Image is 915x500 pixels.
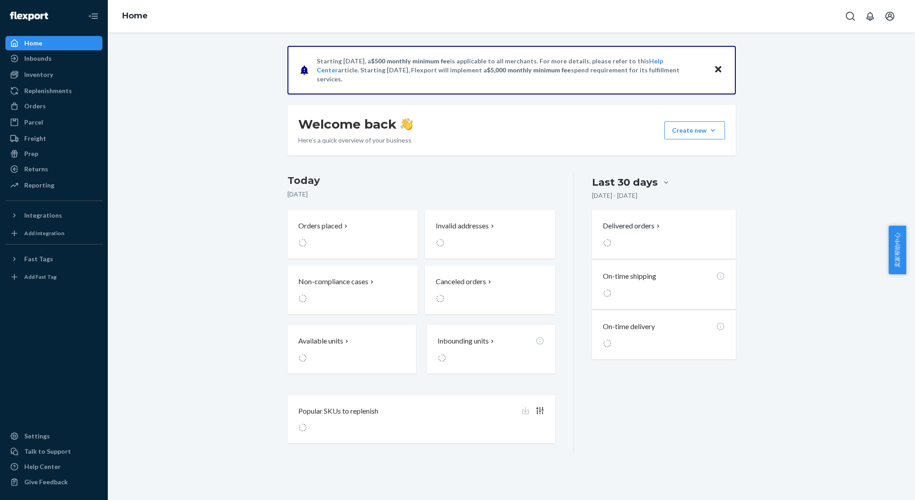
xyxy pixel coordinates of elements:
a: Talk to Support [5,444,102,459]
button: Invalid addresses [425,210,555,259]
a: Inventory [5,67,102,82]
a: Home [5,36,102,50]
a: Settings [5,429,102,443]
p: Here’s a quick overview of your business [298,136,413,145]
button: 卖家帮助中心 [888,226,906,274]
button: Fast Tags [5,252,102,266]
div: Last 30 days [592,175,658,189]
button: Close Navigation [84,7,102,25]
h3: Today [287,174,556,188]
ol: breadcrumbs [115,3,155,29]
button: Close [712,63,724,76]
a: Home [122,11,148,21]
a: Returns [5,162,102,176]
a: Reporting [5,178,102,192]
p: Orders placed [298,221,342,231]
a: Add Fast Tag [5,270,102,284]
button: Non-compliance cases [287,266,418,314]
h1: Welcome back [298,116,413,132]
span: $5,000 monthly minimum fee [487,66,571,74]
button: Canceled orders [425,266,555,314]
div: Home [24,39,42,48]
button: Inbounding units [427,325,555,374]
p: Canceled orders [436,277,486,287]
div: Talk to Support [24,447,71,456]
div: Add Fast Tag [24,273,57,281]
p: Starting [DATE], a is applicable to all merchants. For more details, please refer to this article... [317,57,705,84]
div: Inbounds [24,54,52,63]
div: Give Feedback [24,478,68,487]
div: Parcel [24,118,43,127]
div: Fast Tags [24,254,53,263]
div: Settings [24,432,50,441]
div: Returns [24,165,48,174]
div: Inventory [24,70,53,79]
span: $500 monthly minimum fee [371,57,450,65]
p: Invalid addresses [436,221,489,231]
div: Prep [24,149,38,158]
p: [DATE] - [DATE] [592,191,637,200]
button: Open Search Box [841,7,859,25]
a: Orders [5,99,102,113]
div: Reporting [24,181,54,190]
button: Integrations [5,208,102,223]
button: Open account menu [881,7,899,25]
a: Parcel [5,115,102,129]
div: Add Integration [24,229,64,237]
p: [DATE] [287,190,556,199]
div: Help Center [24,462,61,471]
p: Popular SKUs to replenish [298,406,378,416]
a: Replenishments [5,84,102,98]
button: Open notifications [861,7,879,25]
div: Integrations [24,211,62,220]
button: Available units [287,325,416,374]
a: Add Integration [5,226,102,241]
button: Create new [664,121,725,139]
button: Give Feedback [5,475,102,489]
p: On-time delivery [603,321,655,332]
a: Inbounds [5,51,102,66]
button: Delivered orders [603,221,662,231]
div: Freight [24,134,46,143]
img: hand-wave emoji [400,118,413,130]
a: Freight [5,131,102,146]
img: Flexport logo [10,12,48,21]
a: Help Center [5,460,102,474]
p: Non-compliance cases [298,277,368,287]
p: Inbounding units [438,336,489,346]
div: Orders [24,102,46,111]
div: Replenishments [24,86,72,95]
button: Orders placed [287,210,418,259]
a: Prep [5,147,102,161]
p: On-time shipping [603,271,656,281]
p: Available units [298,336,343,346]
